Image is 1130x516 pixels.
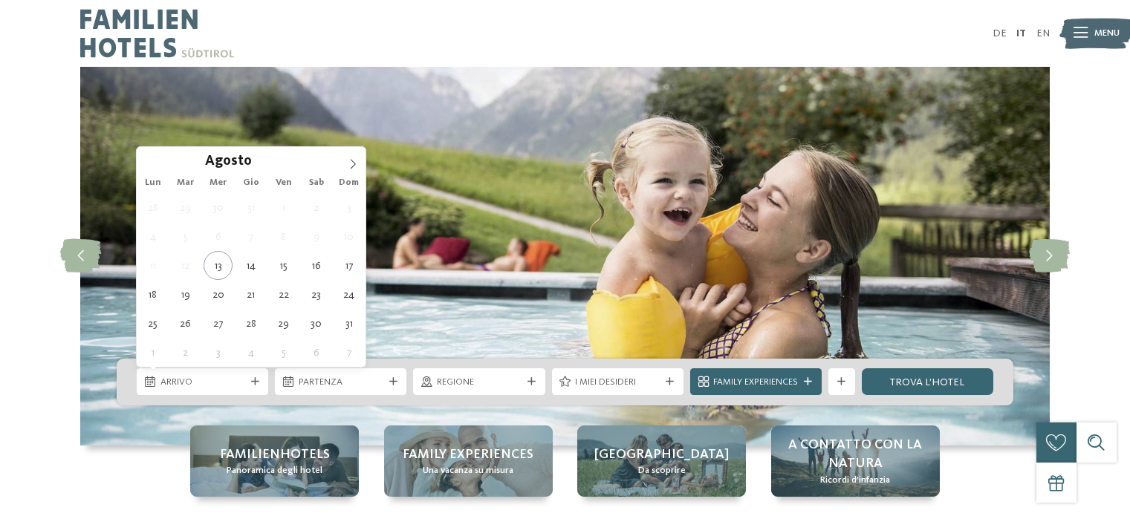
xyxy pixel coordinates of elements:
a: Cercate un hotel con piscina coperta per bambini in Alto Adige? A contatto con la natura Ricordi ... [771,425,940,497]
span: Agosto 8, 2025 [269,222,298,251]
a: DE [993,28,1007,39]
span: Agosto 3, 2025 [334,193,363,222]
a: Cercate un hotel con piscina coperta per bambini in Alto Adige? Family experiences Una vacanza su... [384,425,553,497]
span: Agosto 24, 2025 [334,280,363,309]
span: Agosto 14, 2025 [236,251,265,280]
span: Luglio 29, 2025 [171,193,200,222]
span: Agosto 16, 2025 [302,251,331,280]
span: Agosto 11, 2025 [138,251,167,280]
span: Agosto 18, 2025 [138,280,167,309]
span: Agosto 29, 2025 [269,309,298,338]
span: I miei desideri [575,376,660,389]
a: Cercate un hotel con piscina coperta per bambini in Alto Adige? [GEOGRAPHIC_DATA] Da scoprire [577,425,746,497]
span: Settembre 3, 2025 [204,338,233,367]
a: IT [1016,28,1026,39]
input: Year [252,153,301,169]
span: Agosto 2, 2025 [302,193,331,222]
a: EN [1036,28,1050,39]
span: Family experiences [403,445,533,464]
span: Settembre 4, 2025 [236,338,265,367]
span: Una vacanza su misura [423,464,513,477]
span: Luglio 31, 2025 [236,193,265,222]
span: Panoramica degli hotel [227,464,322,477]
span: Agosto 22, 2025 [269,280,298,309]
span: Arrivo [160,376,245,389]
span: Gio [235,178,267,188]
span: Agosto 21, 2025 [236,280,265,309]
span: Agosto 30, 2025 [302,309,331,338]
span: Agosto 17, 2025 [334,251,363,280]
span: Agosto 13, 2025 [204,251,233,280]
span: Agosto 25, 2025 [138,309,167,338]
span: Agosto 12, 2025 [171,251,200,280]
span: Sab [300,178,333,188]
span: [GEOGRAPHIC_DATA] [594,445,729,464]
span: Agosto 31, 2025 [334,309,363,338]
span: Mer [202,178,235,188]
span: Agosto 26, 2025 [171,309,200,338]
span: Settembre 6, 2025 [302,338,331,367]
span: Settembre 2, 2025 [171,338,200,367]
span: Agosto 1, 2025 [269,193,298,222]
span: Agosto 4, 2025 [138,222,167,251]
a: trova l’hotel [862,368,993,395]
span: Agosto [205,155,252,169]
span: Luglio 30, 2025 [204,193,233,222]
span: Settembre 7, 2025 [334,338,363,367]
span: Dom [333,178,366,188]
span: Agosto 6, 2025 [204,222,233,251]
span: Ven [267,178,300,188]
span: Settembre 1, 2025 [138,338,167,367]
span: Agosto 9, 2025 [302,222,331,251]
span: Family Experiences [713,376,798,389]
span: Familienhotels [220,445,330,464]
img: Cercate un hotel con piscina coperta per bambini in Alto Adige? [80,67,1050,445]
span: Ricordi d’infanzia [820,474,890,487]
span: Agosto 23, 2025 [302,280,331,309]
span: Settembre 5, 2025 [269,338,298,367]
span: Lun [137,178,169,188]
a: Cercate un hotel con piscina coperta per bambini in Alto Adige? Familienhotels Panoramica degli h... [190,425,359,497]
span: A contatto con la natura [785,436,926,473]
span: Agosto 19, 2025 [171,280,200,309]
span: Partenza [299,376,383,389]
span: Agosto 28, 2025 [236,309,265,338]
span: Da scoprire [638,464,686,477]
span: Agosto 5, 2025 [171,222,200,251]
span: Menu [1094,27,1120,40]
span: Agosto 15, 2025 [269,251,298,280]
span: Agosto 10, 2025 [334,222,363,251]
span: Agosto 7, 2025 [236,222,265,251]
span: Regione [437,376,522,389]
span: Luglio 28, 2025 [138,193,167,222]
span: Agosto 27, 2025 [204,309,233,338]
span: Agosto 20, 2025 [204,280,233,309]
span: Mar [169,178,202,188]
